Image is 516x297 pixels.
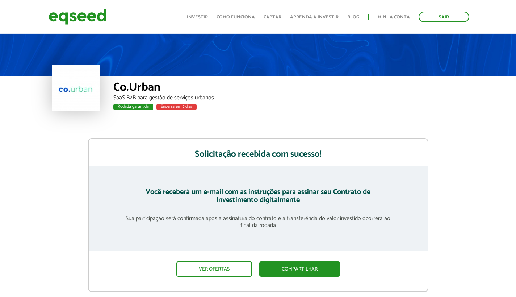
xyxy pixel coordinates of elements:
[187,15,208,20] a: Investir
[125,215,391,229] p: Sua participação será confirmada após a assinatura do contrato e a transferência do valor investi...
[125,188,391,204] h3: Você receberá um e-mail com as instruções para assinar seu Contrato de Investimento digitalmente
[419,12,469,22] a: Sair
[156,104,197,110] div: Encerra em 7 dias
[113,95,465,101] div: SaaS B2B para gestão de serviços urbanos
[113,104,153,110] div: Rodada garantida
[378,15,410,20] a: Minha conta
[264,15,281,20] a: Captar
[259,261,340,277] a: Compartilhar
[347,15,359,20] a: Blog
[113,82,465,95] div: Co.Urban
[176,261,252,277] a: Ver ofertas
[89,139,428,166] h2: Solicitação recebida com sucesso!
[290,15,339,20] a: Aprenda a investir
[217,15,255,20] a: Como funciona
[49,7,106,26] img: EqSeed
